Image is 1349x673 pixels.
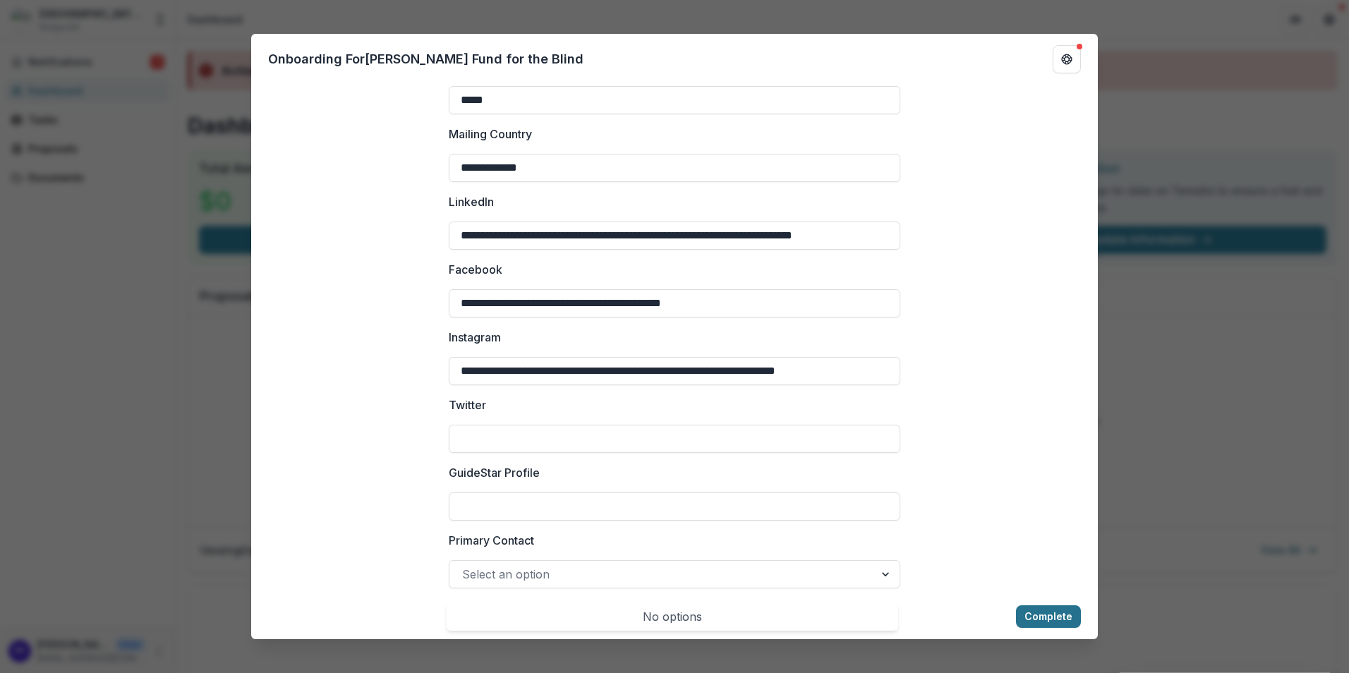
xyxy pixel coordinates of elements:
p: Instagram [449,329,501,346]
div: Select options list [447,602,898,631]
p: Facebook [449,261,502,278]
p: Onboarding For [PERSON_NAME] Fund for the Blind [268,49,583,68]
button: Complete [1016,605,1081,628]
button: Get Help [1053,45,1081,73]
p: GuideStar Profile [449,464,540,481]
p: Primary Contact [449,532,534,549]
p: Twitter [449,396,486,413]
p: LinkedIn [449,193,494,210]
p: Mailing Country [449,126,532,143]
div: No options [449,602,895,631]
